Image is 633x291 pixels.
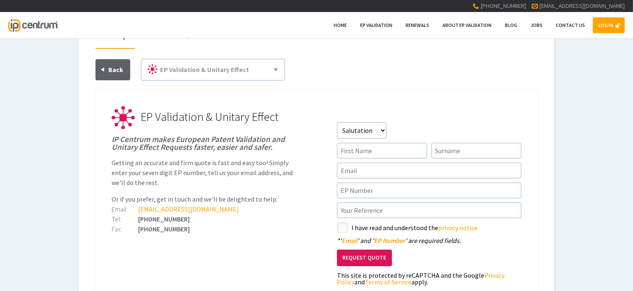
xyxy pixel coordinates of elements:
[374,236,405,245] span: EP Number
[160,65,249,74] span: EP Validation & Unitary Effect
[355,17,398,33] a: EP Validation
[337,202,521,218] input: Your Reference
[337,183,521,198] input: EP Number
[109,65,124,74] span: Back
[337,250,392,267] button: Request Quote
[328,17,352,33] a: Home
[539,2,625,10] a: [EMAIL_ADDRESS][DOMAIN_NAME]
[96,59,130,80] a: Back
[112,226,139,232] div: Fax:
[480,2,526,10] span: [PHONE_NUMBER]
[360,22,392,28] span: EP Validation
[112,158,296,188] p: Getting an accurate and firm quote is fast and easy too! Simply enter your seven digit EP number,...
[337,222,348,233] label: styled-checkbox
[438,224,478,232] a: privacy notice
[337,237,521,244] div: ' ' and ' ' are required fields.
[337,272,521,285] div: This site is protected by reCAPTCHA and the Google and apply.
[141,109,279,124] span: EP Validation & Unitary Effect
[530,22,542,28] span: Jobs
[431,143,521,159] input: Surname
[351,222,521,233] label: I have read and understood the
[8,12,57,38] a: IP Centrum
[145,63,281,77] a: EP Validation & Unitary Effect
[365,278,411,286] a: Terms of Service
[112,226,296,232] div: [PHONE_NUMBER]
[112,135,296,151] h1: IP Centrum makes European Patent Validation and Unitary Effect Requests faster, easier and safer.
[342,236,357,245] span: Email
[437,17,497,33] a: About EP Validation
[334,22,347,28] span: Home
[442,22,492,28] span: About EP Validation
[593,17,625,33] a: LOG IN
[400,17,435,33] a: Renewals
[406,22,429,28] span: Renewals
[499,17,523,33] a: Blog
[525,17,548,33] a: Jobs
[139,205,239,213] a: [EMAIL_ADDRESS][DOMAIN_NAME]
[112,194,296,204] p: Or if you prefer, get in touch and we'll be delighted to help:
[112,216,296,222] div: [PHONE_NUMBER]
[337,143,427,159] input: First Name
[337,163,521,178] input: Email
[112,206,139,212] div: Email:
[556,22,585,28] span: Contact Us
[337,271,504,286] a: Privacy Policy
[505,22,517,28] span: Blog
[550,17,590,33] a: Contact Us
[112,216,139,222] div: Tel:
